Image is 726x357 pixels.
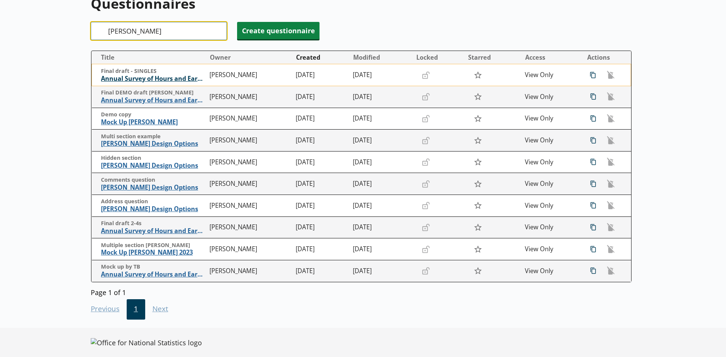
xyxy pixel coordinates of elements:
[101,220,206,227] span: Final draft 2-4s
[101,118,206,126] span: Mock Up [PERSON_NAME]
[292,238,350,260] td: [DATE]
[350,238,413,260] td: [DATE]
[101,75,206,83] span: Annual Survey of Hours and Earnings ([PERSON_NAME])
[101,140,206,148] span: [PERSON_NAME] Design Options
[101,176,206,184] span: Comments question
[350,64,413,86] td: [DATE]
[101,198,206,205] span: Address question
[579,51,631,64] th: Actions
[206,195,293,217] td: [PERSON_NAME]
[522,86,579,108] td: View Only
[350,173,413,195] td: [DATE]
[206,260,293,282] td: [PERSON_NAME]
[350,51,413,63] button: Modified
[470,111,486,126] button: Star
[91,338,202,347] img: Office for National Statistics logo
[206,64,293,86] td: [PERSON_NAME]
[522,216,579,238] td: View Only
[470,264,486,278] button: Star
[101,249,206,257] span: Mock Up [PERSON_NAME] 2023
[522,151,579,173] td: View Only
[470,155,486,169] button: Star
[292,64,350,86] td: [DATE]
[206,130,293,151] td: [PERSON_NAME]
[292,260,350,282] td: [DATE]
[470,220,486,235] button: Star
[522,130,579,151] td: View Only
[101,133,206,140] span: Multi section example
[292,86,350,108] td: [DATE]
[206,238,293,260] td: [PERSON_NAME]
[101,184,206,192] span: [PERSON_NAME] Design Options
[350,151,413,173] td: [DATE]
[91,286,632,297] div: Page 1 of 1
[522,173,579,195] td: View Only
[522,108,579,130] td: View Only
[350,195,413,217] td: [DATE]
[470,198,486,213] button: Star
[101,205,206,213] span: [PERSON_NAME] Design Options
[350,216,413,238] td: [DATE]
[95,51,206,63] button: Title
[206,173,293,195] td: [PERSON_NAME]
[470,68,486,82] button: Star
[206,86,293,108] td: [PERSON_NAME]
[101,111,206,118] span: Demo copy
[470,177,486,191] button: Star
[101,162,206,170] span: [PERSON_NAME] Design Options
[522,64,579,86] td: View Only
[101,263,206,270] span: Mock up by TB
[292,195,350,217] td: [DATE]
[207,51,292,63] button: Owner
[350,108,413,130] td: [DATE]
[522,51,579,63] button: Access
[101,155,206,162] span: Hidden section
[101,96,206,104] span: Annual Survey of Hours and Earnings ([PERSON_NAME])
[206,216,293,238] td: [PERSON_NAME]
[413,51,464,63] button: Locked
[470,90,486,104] button: Star
[350,86,413,108] td: [DATE]
[101,227,206,235] span: Annual Survey of Hours and Earnings ([PERSON_NAME])
[127,299,145,320] button: 1
[101,89,206,96] span: Final DEMO draft [PERSON_NAME]
[292,173,350,195] td: [DATE]
[292,216,350,238] td: [DATE]
[292,151,350,173] td: [DATE]
[101,242,206,249] span: Multiple section [PERSON_NAME]
[293,51,349,63] button: Created
[470,133,486,147] button: Star
[522,195,579,217] td: View Only
[237,22,320,39] button: Create questionnaire
[292,108,350,130] td: [DATE]
[522,260,579,282] td: View Only
[470,242,486,256] button: Star
[292,130,350,151] td: [DATE]
[101,270,206,278] span: Annual Survey of Hours and Earnings ([PERSON_NAME]) 2023
[206,108,293,130] td: [PERSON_NAME]
[350,260,413,282] td: [DATE]
[101,68,206,75] span: Final draft - SINGLES
[206,151,293,173] td: [PERSON_NAME]
[522,238,579,260] td: View Only
[465,51,522,63] button: Starred
[91,22,227,40] input: Search questionnaire titles
[350,130,413,151] td: [DATE]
